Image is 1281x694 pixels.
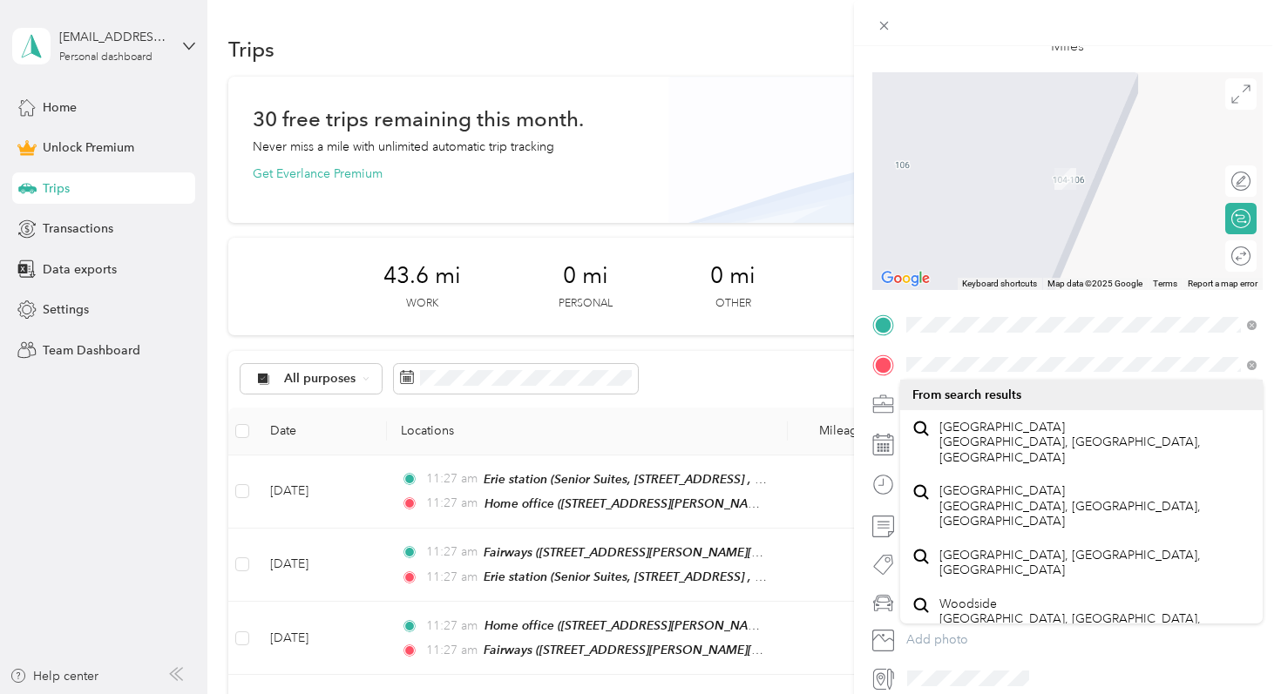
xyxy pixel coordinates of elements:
button: Add photo [900,628,1263,652]
a: Terms (opens in new tab) [1153,279,1177,288]
p: Miles [1051,36,1084,57]
span: From search results [912,387,1021,402]
button: Keyboard shortcuts [962,278,1037,290]
a: Open this area in Google Maps (opens a new window) [877,267,934,290]
span: [GEOGRAPHIC_DATA], [GEOGRAPHIC_DATA], [GEOGRAPHIC_DATA] [939,548,1251,578]
iframe: Everlance-gr Chat Button Frame [1183,596,1281,694]
img: Google [877,267,934,290]
a: Report a map error [1188,279,1257,288]
span: Woodside [GEOGRAPHIC_DATA], [GEOGRAPHIC_DATA], [GEOGRAPHIC_DATA] [939,596,1251,643]
span: [GEOGRAPHIC_DATA] [GEOGRAPHIC_DATA], [GEOGRAPHIC_DATA], [GEOGRAPHIC_DATA] [939,420,1251,466]
span: [GEOGRAPHIC_DATA] [GEOGRAPHIC_DATA], [GEOGRAPHIC_DATA], [GEOGRAPHIC_DATA] [939,483,1251,529]
span: Map data ©2025 Google [1047,279,1142,288]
